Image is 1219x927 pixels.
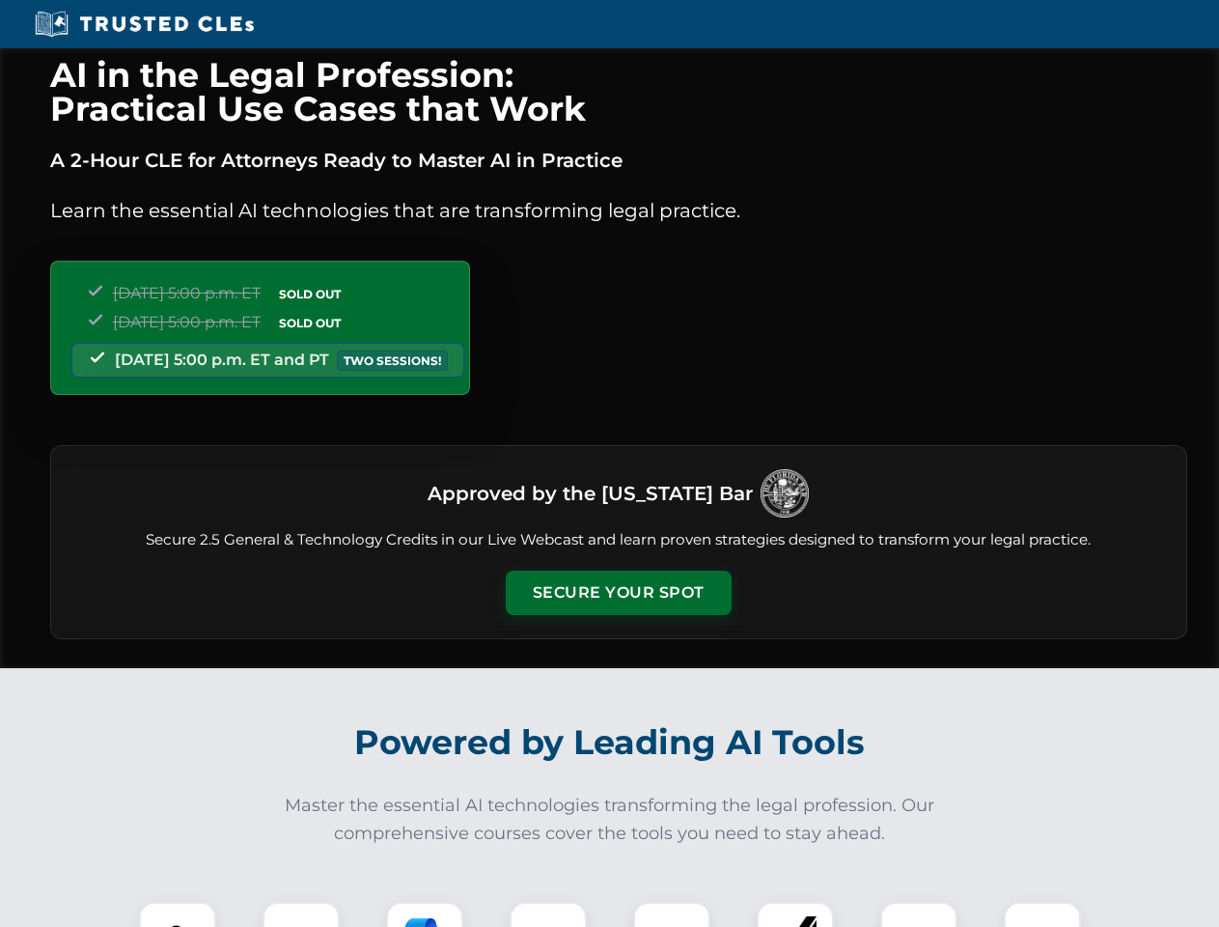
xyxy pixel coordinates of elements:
img: Logo [761,469,809,518]
p: Learn the essential AI technologies that are transforming legal practice. [50,195,1187,226]
p: Secure 2.5 General & Technology Credits in our Live Webcast and learn proven strategies designed ... [74,529,1163,551]
p: A 2-Hour CLE for Attorneys Ready to Master AI in Practice [50,145,1187,176]
button: Secure Your Spot [506,571,732,615]
h3: Approved by the [US_STATE] Bar [428,476,753,511]
h2: Powered by Leading AI Tools [75,709,1145,776]
span: [DATE] 5:00 p.m. ET [113,313,261,331]
p: Master the essential AI technologies transforming the legal profession. Our comprehensive courses... [272,792,948,848]
img: Trusted CLEs [29,10,260,39]
span: [DATE] 5:00 p.m. ET [113,284,261,302]
span: SOLD OUT [272,313,347,333]
span: SOLD OUT [272,284,347,304]
h1: AI in the Legal Profession: Practical Use Cases that Work [50,58,1187,126]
